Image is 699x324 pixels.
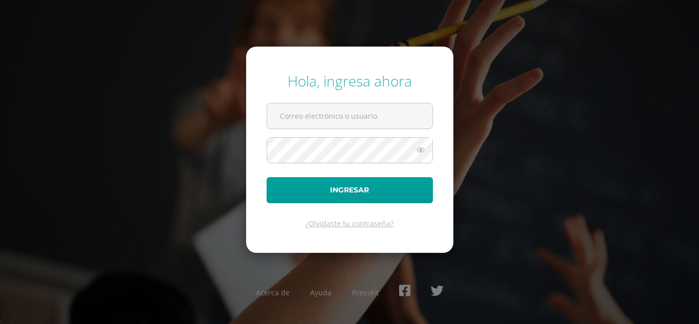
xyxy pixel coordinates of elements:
[310,288,332,297] a: Ayuda
[305,219,394,228] a: ¿Olvidaste tu contraseña?
[352,288,379,297] a: Presskit
[256,288,290,297] a: Acerca de
[267,71,433,91] div: Hola, ingresa ahora
[267,177,433,203] button: Ingresar
[267,103,432,128] input: Correo electrónico o usuario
